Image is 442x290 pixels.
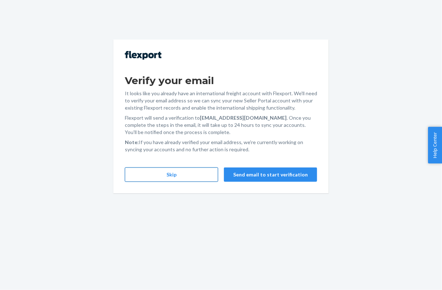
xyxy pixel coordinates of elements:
button: Help Center [428,127,442,164]
h1: Verify your email [125,74,317,87]
p: It looks like you already have an international freight account with Flexport. We'll need to veri... [125,90,317,111]
p: Flexport will send a verification to . Once you complete the steps in the email, it will take up ... [125,114,317,136]
strong: [EMAIL_ADDRESS][DOMAIN_NAME] [200,115,287,121]
strong: Note: [125,139,139,145]
img: Flexport logo [125,51,161,60]
button: Send email to start verification [224,167,317,182]
p: If you have already verified your email address, we're currently working on syncing your accounts... [125,139,317,153]
button: Skip [125,167,218,182]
